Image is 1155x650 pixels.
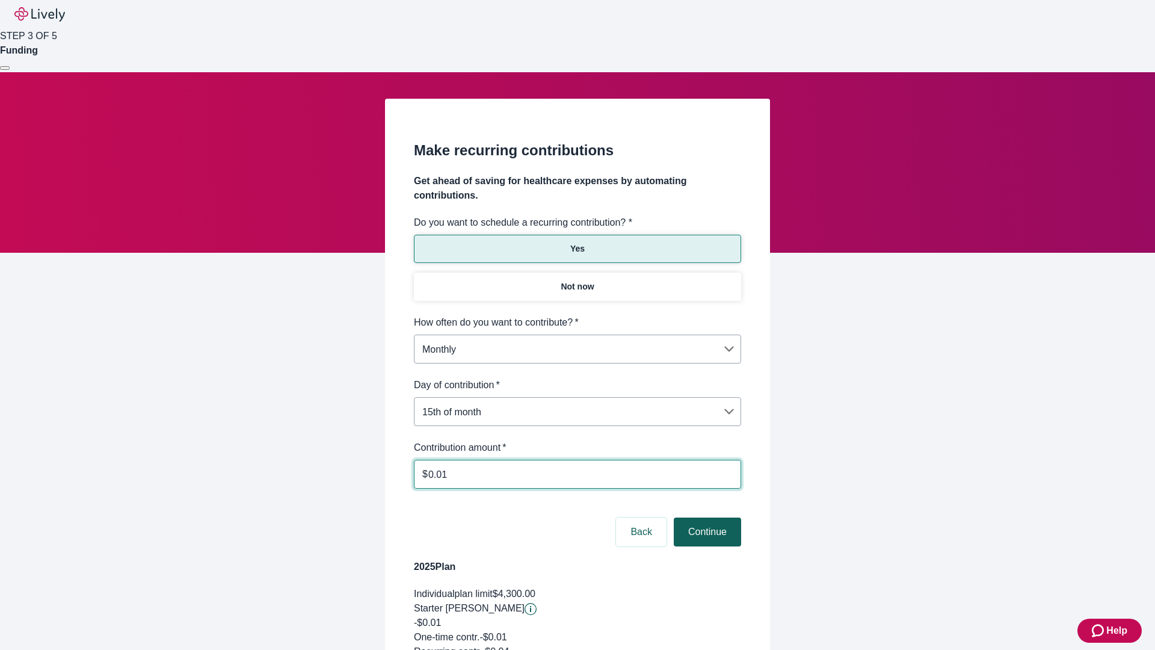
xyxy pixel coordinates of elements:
h4: Get ahead of saving for healthcare expenses by automating contributions. [414,174,741,203]
div: 15th of month [414,400,741,424]
label: Contribution amount [414,441,507,455]
input: $0.00 [428,462,741,486]
label: Day of contribution [414,378,500,392]
h4: 2025 Plan [414,560,741,574]
h2: Make recurring contributions [414,140,741,161]
img: Lively [14,7,65,22]
div: Monthly [414,337,741,361]
label: How often do you want to contribute? [414,315,579,330]
label: Do you want to schedule a recurring contribution? * [414,215,632,230]
span: - $0.01 [479,632,507,642]
span: Help [1106,624,1127,638]
span: -$0.01 [414,617,441,628]
button: Yes [414,235,741,263]
span: $4,300.00 [493,589,535,599]
button: Continue [674,518,741,546]
span: Individual plan limit [414,589,493,599]
button: Zendesk support iconHelp [1077,619,1142,643]
p: Not now [561,280,594,293]
p: Yes [570,243,585,255]
span: One-time contr. [414,632,479,642]
svg: Starter penny details [525,603,537,615]
span: Starter [PERSON_NAME] [414,603,525,613]
svg: Zendesk support icon [1092,624,1106,638]
button: Lively will contribute $0.01 to establish your account [525,603,537,615]
button: Back [616,518,667,546]
button: Not now [414,273,741,301]
p: $ [422,467,428,481]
